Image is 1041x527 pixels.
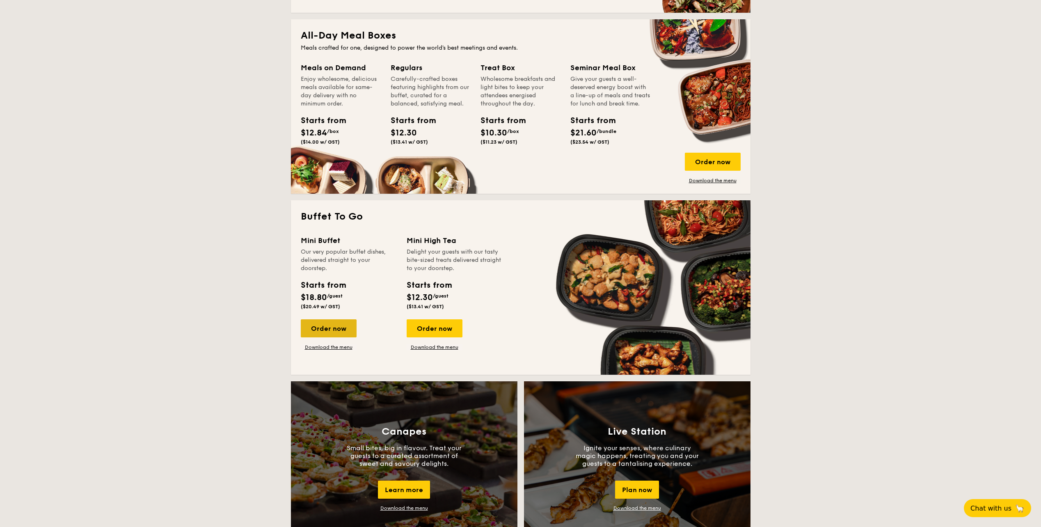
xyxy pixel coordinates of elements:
[685,177,741,184] a: Download the menu
[301,235,397,246] div: Mini Buffet
[343,444,466,467] p: Small bites, big in flavour. Treat your guests to a curated assortment of sweet and savoury delig...
[407,248,503,273] div: Delight your guests with our tasty bite-sized treats delivered straight to your doorstep.
[407,304,444,309] span: ($13.41 w/ GST)
[507,128,519,134] span: /box
[613,505,661,511] a: Download the menu
[615,481,659,499] div: Plan now
[480,62,561,73] div: Treat Box
[480,115,517,127] div: Starts from
[570,139,609,145] span: ($23.54 w/ GST)
[407,235,503,246] div: Mini High Tea
[407,319,462,337] div: Order now
[970,504,1011,512] span: Chat with us
[570,128,597,138] span: $21.60
[407,279,451,291] div: Starts from
[570,75,650,108] div: Give your guests a well-deserved energy boost with a line-up of meals and treats for lunch and br...
[301,344,357,351] a: Download the menu
[301,62,381,73] div: Meals on Demand
[301,319,357,337] div: Order now
[301,75,381,108] div: Enjoy wholesome, delicious meals available for same-day delivery with no minimum order.
[391,62,471,73] div: Regulars
[608,426,666,438] h3: Live Station
[391,75,471,108] div: Carefully-crafted boxes featuring highlights from our buffet, curated for a balanced, satisfying ...
[685,153,741,171] div: Order now
[480,139,517,145] span: ($11.23 w/ GST)
[433,293,448,299] span: /guest
[480,128,507,138] span: $10.30
[382,426,426,438] h3: Canapes
[597,128,616,134] span: /bundle
[301,210,741,223] h2: Buffet To Go
[1015,504,1025,513] span: 🦙
[407,293,433,302] span: $12.30
[391,128,417,138] span: $12.30
[480,75,561,108] div: Wholesome breakfasts and light bites to keep your attendees energised throughout the day.
[407,344,462,351] a: Download the menu
[327,128,339,134] span: /box
[380,505,428,511] a: Download the menu
[301,248,397,273] div: Our very popular buffet dishes, delivered straight to your doorstep.
[301,139,340,145] span: ($14.00 w/ GST)
[301,293,327,302] span: $18.80
[327,293,343,299] span: /guest
[964,499,1031,517] button: Chat with us🦙
[576,444,699,467] p: Ignite your senses, where culinary magic happens, treating you and your guests to a tantalising e...
[301,29,741,42] h2: All-Day Meal Boxes
[570,115,607,127] div: Starts from
[301,304,340,309] span: ($20.49 w/ GST)
[301,279,345,291] div: Starts from
[570,62,650,73] div: Seminar Meal Box
[301,115,338,127] div: Starts from
[391,115,428,127] div: Starts from
[301,128,327,138] span: $12.84
[301,44,741,52] div: Meals crafted for one, designed to power the world's best meetings and events.
[378,481,430,499] div: Learn more
[391,139,428,145] span: ($13.41 w/ GST)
